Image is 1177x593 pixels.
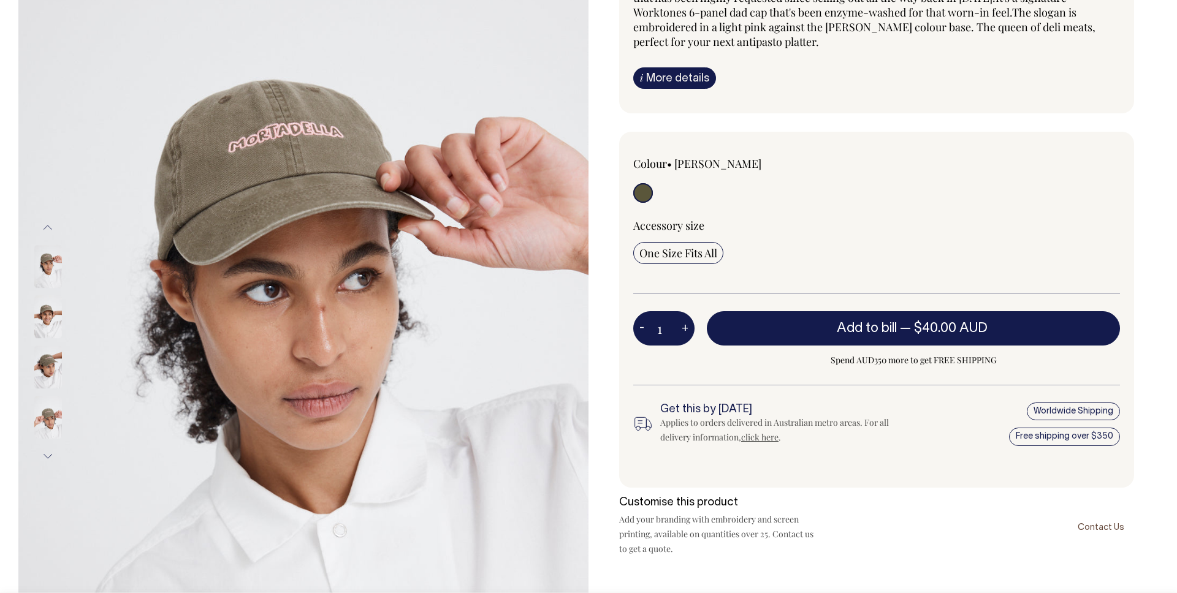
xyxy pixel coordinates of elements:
span: — [900,322,991,334]
a: iMore details [633,67,716,89]
h6: Get this by [DATE] [660,404,899,416]
span: i [640,71,643,84]
img: moss [34,295,62,338]
a: click here [741,431,779,443]
div: Accessory size [633,218,1120,233]
span: One Size Fits All [639,246,717,260]
input: One Size Fits All [633,242,723,264]
button: - [633,316,650,341]
p: Add your branding with embroidery and screen printing, available on quantities over 25. Contact u... [619,512,815,556]
button: Next [39,442,57,470]
img: moss [34,245,62,288]
span: Add to bill [837,322,897,334]
div: Colour [633,156,828,171]
button: Add to bill —$40.00 AUD [707,311,1120,346]
label: [PERSON_NAME] [674,156,761,171]
span: • [667,156,672,171]
span: Spend AUD350 more to get FREE SHIPPING [707,353,1120,368]
img: Mortadella 2.0 Cap [34,346,62,388]
button: Previous [39,214,57,241]
a: Contact Us [1068,512,1134,541]
h6: Customise this product [619,497,815,509]
div: Applies to orders delivered in Australian metro areas. For all delivery information, . [660,415,899,445]
span: $40.00 AUD [914,322,988,334]
button: + [676,316,695,341]
img: moss [34,396,62,439]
